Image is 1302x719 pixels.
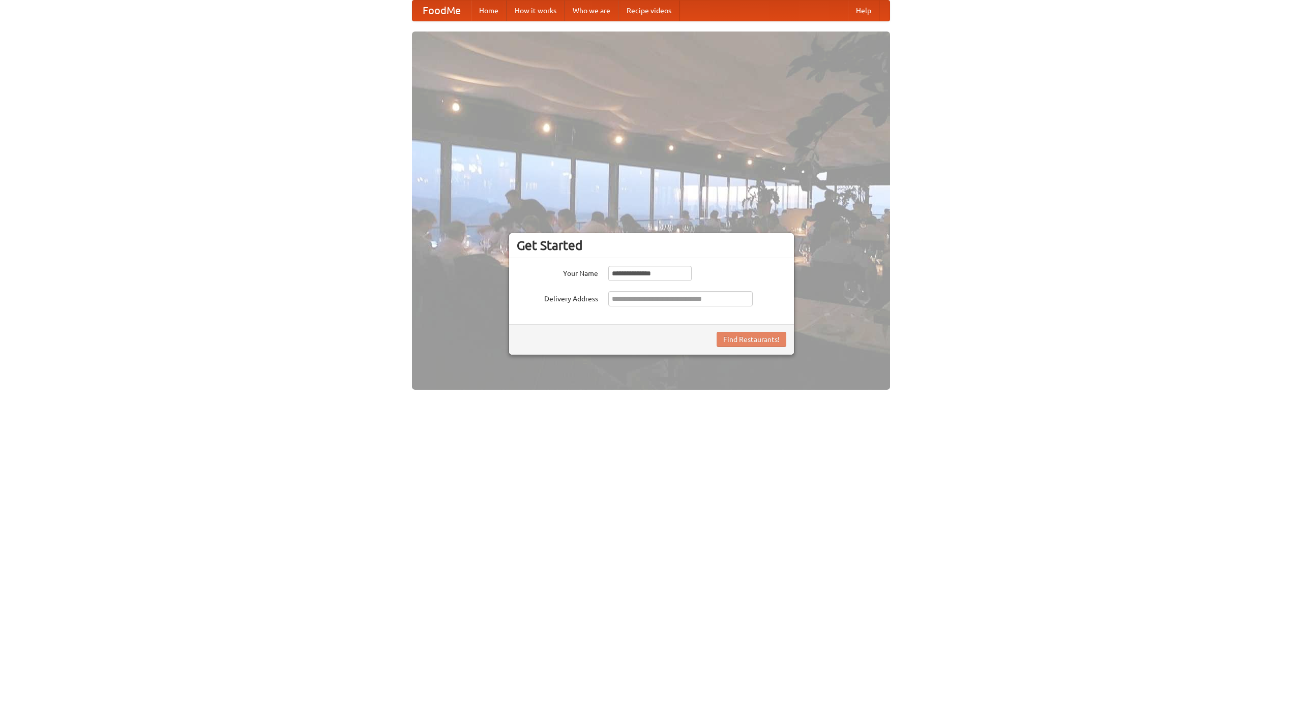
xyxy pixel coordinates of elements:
h3: Get Started [517,238,786,253]
a: Who we are [565,1,618,21]
a: Recipe videos [618,1,679,21]
a: How it works [507,1,565,21]
a: Home [471,1,507,21]
button: Find Restaurants! [717,332,786,347]
a: FoodMe [412,1,471,21]
label: Delivery Address [517,291,598,304]
a: Help [848,1,879,21]
label: Your Name [517,266,598,278]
